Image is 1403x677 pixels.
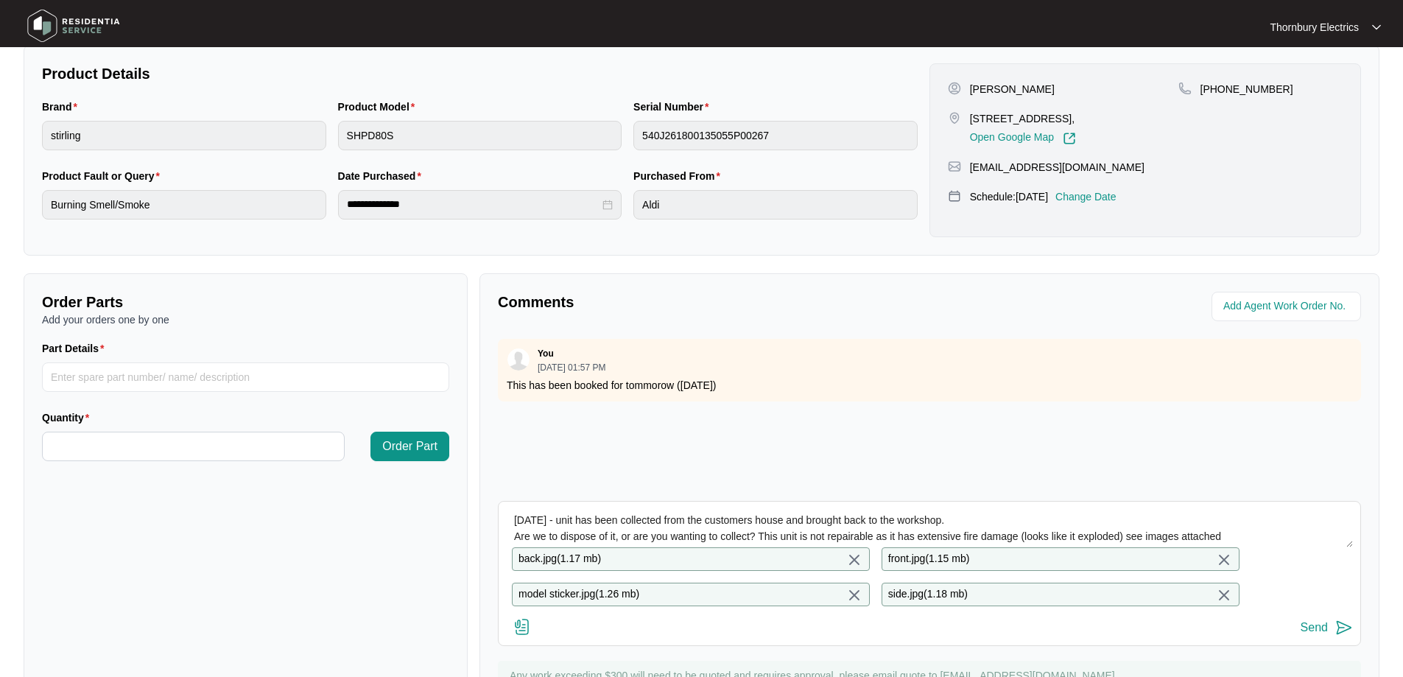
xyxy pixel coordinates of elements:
input: Serial Number [633,121,918,150]
img: dropdown arrow [1372,24,1381,31]
p: [PERSON_NAME] [970,82,1055,97]
label: Quantity [42,410,95,425]
p: [PHONE_NUMBER] [1200,82,1293,97]
img: close [845,586,863,604]
img: close [1215,551,1233,569]
p: Comments [498,292,919,312]
input: Add Agent Work Order No. [1223,298,1352,315]
span: Order Part [382,438,437,455]
p: back.jpg ( 1.17 mb ) [518,551,601,567]
input: Part Details [42,362,449,392]
img: close [1215,586,1233,604]
a: Open Google Map [970,132,1076,145]
button: Order Part [370,432,449,461]
input: Product Model [338,121,622,150]
img: send-icon.svg [1335,619,1353,636]
textarea: [DATE] - unit has been collected from the customers house and brought back to the workshop. Are w... [506,509,1353,547]
input: Purchased From [633,190,918,220]
p: You [538,348,554,359]
img: user-pin [948,82,961,95]
img: close [845,551,863,569]
label: Product Model [338,99,421,114]
p: front.jpg ( 1.15 mb ) [888,551,970,567]
input: Date Purchased [347,197,600,212]
img: user.svg [507,348,530,371]
img: Link-External [1063,132,1076,145]
p: Order Parts [42,292,449,312]
img: map-pin [948,160,961,173]
p: Schedule: [DATE] [970,189,1048,204]
p: side.jpg ( 1.18 mb ) [888,586,968,603]
img: residentia service logo [22,4,125,48]
img: map-pin [948,111,961,124]
label: Date Purchased [338,169,427,183]
p: Product Details [42,63,918,84]
div: Send [1301,621,1328,634]
label: Brand [42,99,83,114]
label: Part Details [42,341,110,356]
input: Brand [42,121,326,150]
img: map-pin [1178,82,1192,95]
label: Serial Number [633,99,714,114]
p: This has been booked for tommorow ([DATE]) [507,378,1352,393]
p: [DATE] 01:57 PM [538,363,605,372]
p: Thornbury Electrics [1270,20,1359,35]
img: file-attachment-doc.svg [513,618,531,636]
img: map-pin [948,189,961,203]
label: Product Fault or Query [42,169,166,183]
p: Change Date [1055,189,1117,204]
p: [STREET_ADDRESS], [970,111,1076,126]
input: Quantity [43,432,344,460]
input: Product Fault or Query [42,190,326,220]
p: model sticker.jpg ( 1.26 mb ) [518,586,639,603]
button: Send [1301,618,1353,638]
label: Purchased From [633,169,726,183]
p: [EMAIL_ADDRESS][DOMAIN_NAME] [970,160,1144,175]
p: Add your orders one by one [42,312,449,327]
